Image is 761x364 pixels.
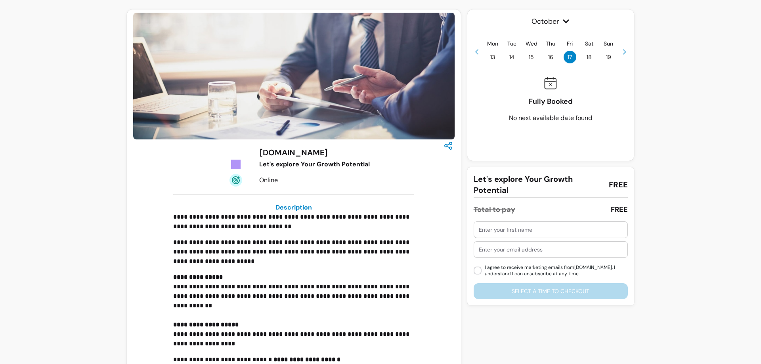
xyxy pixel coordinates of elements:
[529,96,573,107] p: Fully Booked
[259,175,372,185] div: Online
[487,40,498,48] p: Mon
[260,147,328,158] h3: [DOMAIN_NAME]
[544,76,557,90] img: Fully booked icon
[486,51,499,63] span: 13
[173,203,414,212] h3: Description
[525,51,538,63] span: 15
[544,51,557,63] span: 16
[479,246,623,253] input: Enter your email address
[611,204,628,215] div: FREE
[474,16,628,27] span: October
[602,51,615,63] span: 19
[585,40,593,48] p: Sat
[604,40,613,48] p: Sun
[474,204,515,215] div: Total to pay
[609,179,628,190] span: FREE
[479,226,623,234] input: Enter your first name
[526,40,537,48] p: Wed
[229,158,242,171] img: Tickets Icon
[506,51,518,63] span: 14
[509,113,592,123] p: No next available date found
[474,173,602,196] span: Let's explore Your Growth Potential
[507,40,516,48] p: Tue
[567,40,573,48] p: Fri
[583,51,596,63] span: 18
[259,160,372,169] div: Let's explore Your Growth Potential
[564,51,576,63] span: 17
[546,40,555,48] p: Thu
[133,13,486,139] img: https://d3pz9znudhj10h.cloudfront.net/9bb046ad-6182-449c-9e17-2920d4eb3d8a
